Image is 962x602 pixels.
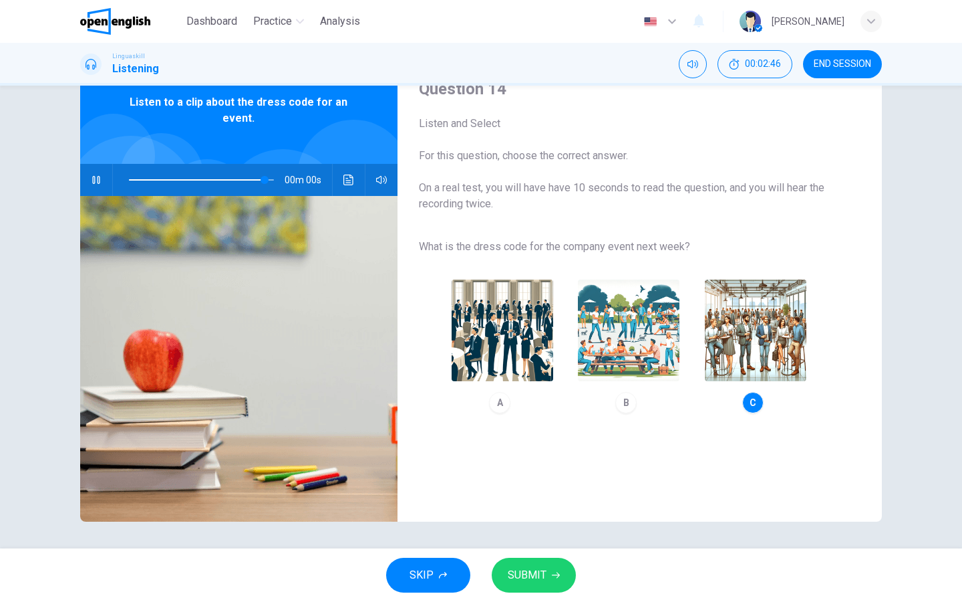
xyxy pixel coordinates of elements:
[419,239,839,255] span: What is the dress code for the company event next week?
[615,392,637,413] div: B
[419,180,839,212] span: On a real test, you will have have 10 seconds to read the question, and you will hear the recordi...
[572,274,685,419] button: B
[248,9,309,33] button: Practice
[642,17,659,27] img: en
[492,558,576,593] button: SUBMIT
[489,392,510,413] div: A
[742,392,764,413] div: C
[705,280,806,381] img: C
[315,9,365,33] button: Analysis
[699,274,812,419] button: C
[745,59,781,70] span: 00:02:46
[181,9,243,33] button: Dashboard
[419,148,839,164] span: For this question, choose the correct answer.
[679,50,707,78] div: Mute
[446,274,559,419] button: A
[803,50,882,78] button: END SESSION
[320,13,360,29] span: Analysis
[186,13,237,29] span: Dashboard
[508,566,546,585] span: SUBMIT
[717,50,792,78] div: Hide
[814,59,871,70] span: END SESSION
[410,566,434,585] span: SKIP
[419,116,839,132] span: Listen and Select
[80,8,150,35] img: OpenEnglish logo
[740,11,761,32] img: Profile picture
[285,164,332,196] span: 00m 00s
[419,78,839,100] h4: Question 14
[112,52,145,61] span: Linguaskill
[386,558,470,593] button: SKIP
[452,280,553,381] img: A
[717,50,792,78] button: 00:02:46
[80,8,181,35] a: OpenEnglish logo
[80,196,397,522] img: Listen to a clip about the dress code for an event.
[578,280,679,381] img: B
[112,61,159,77] h1: Listening
[338,164,359,196] button: Click to see the audio transcription
[253,13,292,29] span: Practice
[124,94,354,126] span: Listen to a clip about the dress code for an event.
[772,13,844,29] div: [PERSON_NAME]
